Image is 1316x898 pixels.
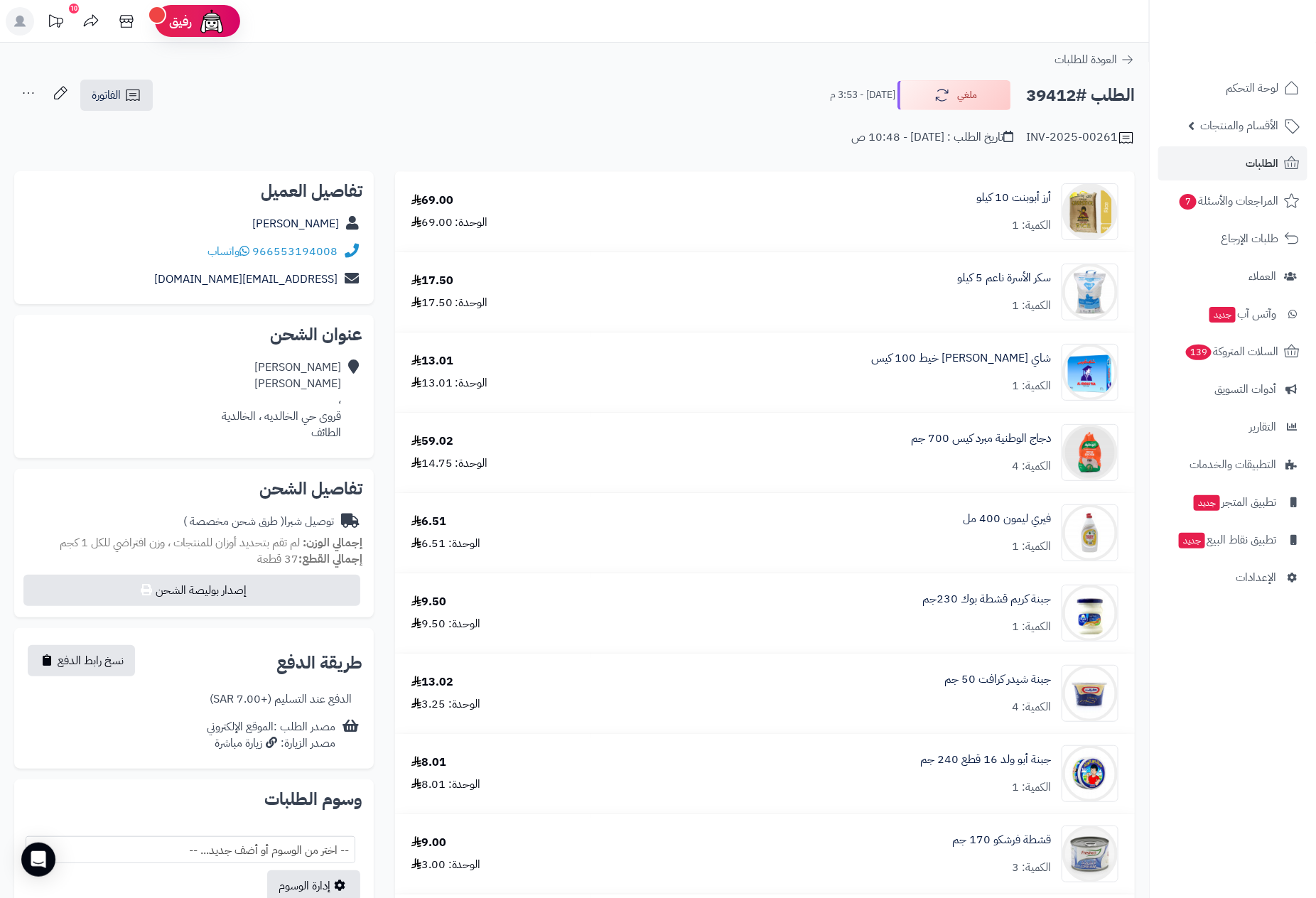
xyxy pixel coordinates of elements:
[26,837,355,864] span: -- اختر من الوسوم أو أضف جديد... --
[1219,11,1302,40] img: logo-2.png
[1012,539,1051,555] div: الكمية: 1
[851,129,1013,146] div: تاريخ الطلب : [DATE] - 10:48 ص
[952,832,1051,848] a: قشطة فرشكو 170 جم
[1062,183,1118,240] img: 1664174984-102048_1-20210711-072500-90x90.png
[411,353,453,369] div: 13.01
[1012,619,1051,635] div: الكمية: 1
[1158,410,1307,444] a: التقارير
[198,7,226,36] img: ai-face.png
[411,193,453,209] div: 69.00
[1012,298,1051,314] div: الكمية: 1
[411,295,488,311] div: الوحدة: 17.50
[1012,217,1051,234] div: الكمية: 1
[1208,304,1276,324] span: وآتس آب
[1209,307,1236,323] span: جديد
[154,271,338,288] a: [EMAIL_ADDRESS][DOMAIN_NAME]
[411,754,446,771] div: 8.01
[1185,344,1213,361] span: 139
[1158,561,1307,595] a: الإعدادات
[1249,417,1276,437] span: التقارير
[1194,495,1220,511] span: جديد
[1012,378,1051,394] div: الكمية: 1
[1221,229,1278,249] span: طلبات الإرجاع
[26,326,362,343] h2: عنوان الشحن
[1158,523,1307,557] a: تطبيق نقاط البيعجديد
[38,7,73,39] a: تحديثات المنصة
[1246,153,1278,173] span: الطلبات
[411,674,453,691] div: 13.02
[871,350,1051,367] a: شاي [PERSON_NAME] خيط 100 كيس
[963,511,1051,527] a: فيري ليمون 400 مل
[411,696,481,713] div: الوحدة: 3.25
[1062,264,1118,320] img: 1664106332-p1Q67h0RhTktizcuFFcbSS66uCfKuOiAB6yOm0dt-90x90.jpg
[920,752,1051,768] a: جبنة أبو ولد 16 قطع 240 جم
[1062,826,1118,882] img: 219365969c79adb84a6065084f6d7d47141d-90x90.jpg
[169,13,192,30] span: رفيق
[1026,81,1135,110] h2: الطلب #39412
[411,594,446,610] div: 9.50
[252,215,339,232] a: [PERSON_NAME]
[1158,297,1307,331] a: وآتس آبجديد
[1062,424,1118,481] img: 1665821088-Screenshot%202022-10-15%20110241-90x90.png
[411,514,446,530] div: 6.51
[26,791,362,808] h2: وسوم الطلبات
[303,534,362,551] strong: إجمالي الوزن:
[1200,116,1278,136] span: الأقسام والمنتجات
[411,433,453,450] div: 59.02
[1185,342,1278,362] span: السلات المتروكة
[207,719,335,752] div: مصدر الطلب :الموقع الإلكتروني
[957,270,1051,286] a: سكر الأسرة ناعم 5 كيلو
[183,514,334,530] div: توصيل شبرا
[60,534,300,551] span: لم تقم بتحديد أوزان للمنتجات ، وزن افتراضي للكل 1 كجم
[411,835,446,851] div: 9.00
[80,80,153,111] a: الفاتورة
[911,431,1051,447] a: دجاج الوطنية مبرد كيس 700 جم
[1062,745,1118,802] img: 43742e4bccd75859d5bba45030a21ebc4701-90x90.jpg
[298,551,362,568] strong: إجمالي القطع:
[26,183,362,200] h2: تفاصيل العميل
[411,215,488,231] div: الوحدة: 69.00
[411,536,481,552] div: الوحدة: 6.51
[411,777,481,793] div: الوحدة: 8.01
[1179,193,1197,210] span: 7
[26,836,355,863] span: -- اختر من الوسوم أو أضف جديد... --
[830,88,895,102] small: [DATE] - 3:53 م
[922,591,1051,607] a: جبنة كريم قشطة بوك 230جم
[92,87,121,104] span: الفاتورة
[1178,191,1278,211] span: المراجعات والأسئلة
[411,857,481,873] div: الوحدة: 3.00
[1158,372,1307,406] a: أدوات التسويق
[222,359,341,440] div: [PERSON_NAME] [PERSON_NAME] ، قروى حي الخالديه ، الخالدية الطائف
[1158,485,1307,519] a: تطبيق المتجرجديد
[1192,492,1276,512] span: تطبيق المتجر
[1062,344,1118,401] img: 412133293aa25049172e168eba0c26838d17-90x90.png
[1062,504,1118,561] img: 1674483070-78678567541-90x90.jpg
[411,616,481,632] div: الوحدة: 9.50
[1012,779,1051,796] div: الكمية: 1
[411,455,488,472] div: الوحدة: 14.75
[944,671,1051,688] a: جبنة شيدر كرافت 50 جم
[58,652,124,669] span: نسخ رابط الدفع
[207,735,335,752] div: مصدر الزيارة: زيارة مباشرة
[1248,266,1276,286] span: العملاء
[1214,379,1276,399] span: أدوات التسويق
[1158,259,1307,293] a: العملاء
[26,480,362,497] h2: تفاصيل الشحن
[1026,129,1135,146] div: INV-2025-00261
[1055,51,1135,68] a: العودة للطلبات
[183,513,284,530] span: ( طرق شحن مخصصة )
[257,551,362,568] small: 37 قطعة
[897,80,1011,110] button: ملغي
[210,691,352,708] div: الدفع عند التسليم (+7.00 SAR)
[207,243,249,260] a: واتساب
[1158,222,1307,256] a: طلبات الإرجاع
[23,575,360,606] button: إصدار بوليصة الشحن
[1012,699,1051,715] div: الكمية: 4
[1158,448,1307,482] a: التطبيقات والخدمات
[276,654,362,671] h2: طريقة الدفع
[69,4,79,13] div: 10
[1158,71,1307,105] a: لوحة التحكم
[21,843,55,877] div: Open Intercom Messenger
[252,243,338,260] a: 966553194008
